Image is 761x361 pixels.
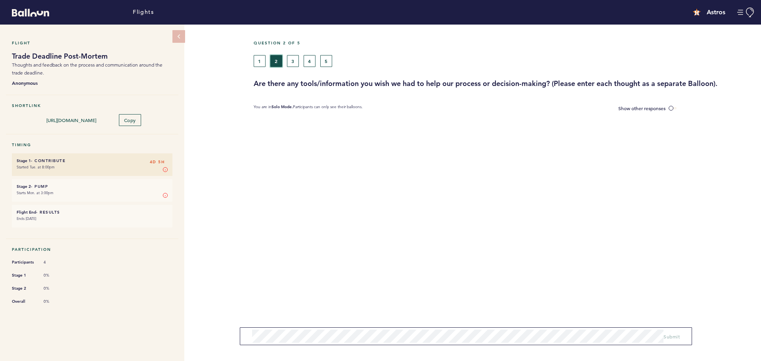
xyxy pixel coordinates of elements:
[707,8,725,17] h4: Astros
[12,247,172,252] h5: Participation
[17,190,54,195] time: Starts Mon. at 3:00pm
[12,298,36,306] span: Overall
[150,158,165,166] span: 4D 5H
[320,55,332,67] button: 5
[272,104,293,109] b: Solo Mode.
[304,55,315,67] button: 4
[287,55,299,67] button: 3
[17,210,36,215] small: Flight End
[17,184,168,189] h6: - Pump
[254,55,266,67] button: 1
[124,117,136,123] span: Copy
[618,105,665,111] span: Show other responses
[254,104,363,113] p: You are in Participants can only see their balloons.
[663,332,680,340] button: Submit
[12,258,36,266] span: Participants
[12,79,172,87] b: Anonymous
[12,142,172,147] h5: Timing
[737,8,755,17] button: Manage Account
[44,260,67,265] span: 4
[17,210,168,215] h6: - Results
[17,216,36,221] time: Ends [DATE]
[17,158,31,163] small: Stage 1
[44,286,67,291] span: 0%
[17,184,31,189] small: Stage 2
[17,158,168,163] h6: - Contribute
[44,299,67,304] span: 0%
[12,271,36,279] span: Stage 1
[17,164,55,170] time: Started Tue. at 8:00pm
[12,9,49,17] svg: Balloon
[270,55,282,67] button: 2
[12,103,172,108] h5: Shortlink
[6,8,49,16] a: Balloon
[12,285,36,292] span: Stage 2
[254,79,755,88] h3: Are there any tools/information you wish we had to help our process or decision-making? (Please e...
[12,52,172,61] h1: Trade Deadline Post-Mortem
[663,333,680,340] span: Submit
[133,8,154,17] a: Flights
[119,114,141,126] button: Copy
[12,62,163,76] span: Thoughts and feedback on the process and communication around the trade deadline.
[254,40,755,46] h5: Question 2 of 5
[44,273,67,278] span: 0%
[12,40,172,46] h5: Flight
